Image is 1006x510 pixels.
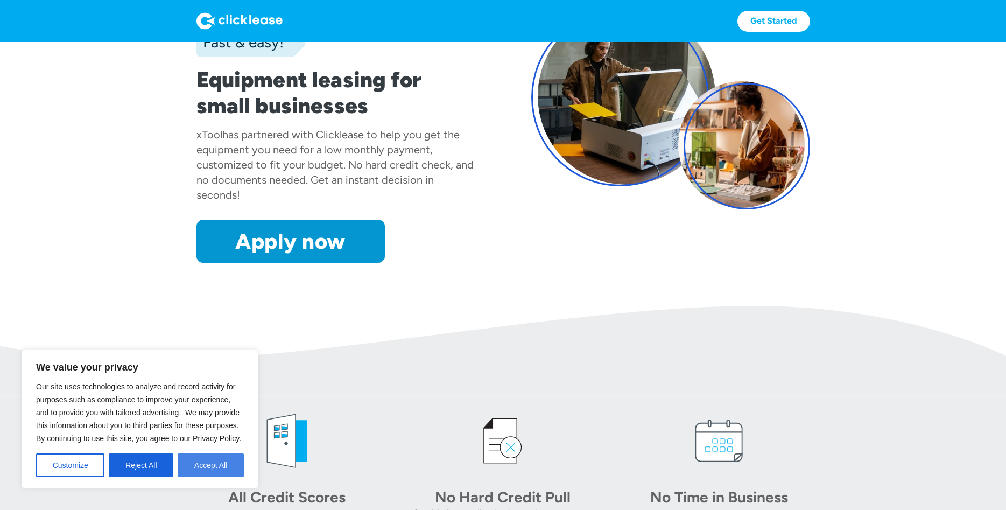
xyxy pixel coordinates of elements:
div: Fast & easy! [196,31,284,53]
img: calendar icon [687,409,751,473]
button: Accept All [178,453,244,477]
button: Customize [36,453,104,477]
img: welcome icon [255,409,319,473]
a: Get Started [737,11,810,32]
div: We value your privacy [22,350,258,488]
a: Apply now [196,220,385,263]
img: Logo [196,12,283,30]
h1: Equipment leasing for small businesses [196,67,475,118]
p: We value your privacy [36,361,244,374]
div: No Hard Credit Pull [427,486,578,508]
img: credit icon [470,409,535,473]
div: xTool [196,128,222,141]
div: has partnered with Clicklease to help you get the equipment you need for a low monthly payment, c... [196,128,474,201]
button: Reject All [109,453,173,477]
span: Our site uses technologies to analyze and record activity for purposes such as compliance to impr... [36,382,241,443]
